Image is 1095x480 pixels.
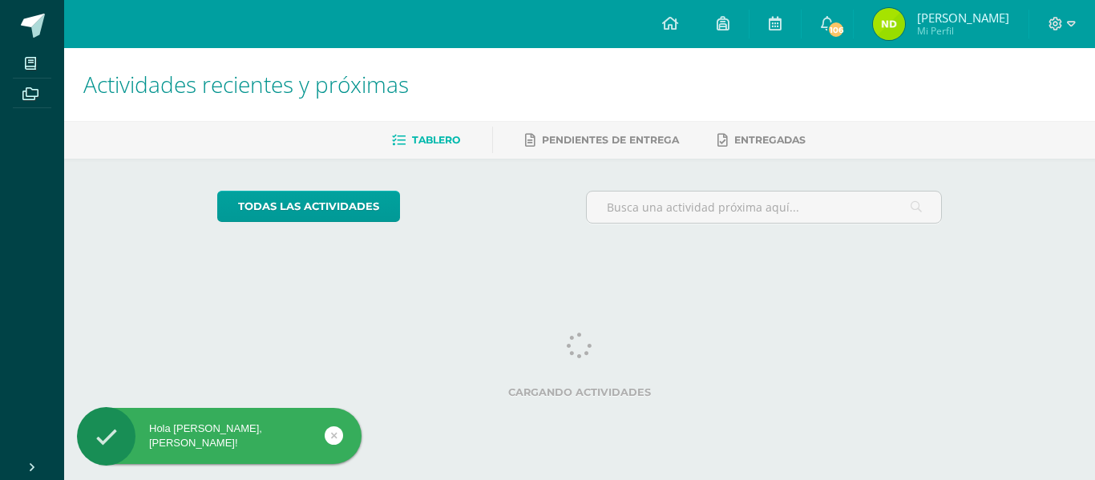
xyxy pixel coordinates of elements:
input: Busca una actividad próxima aquí... [587,192,942,223]
a: todas las Actividades [217,191,400,222]
span: [PERSON_NAME] [917,10,1009,26]
a: Entregadas [717,127,806,153]
span: Actividades recientes y próximas [83,69,409,99]
span: Entregadas [734,134,806,146]
span: Tablero [412,134,460,146]
label: Cargando actividades [217,386,943,398]
span: Mi Perfil [917,24,1009,38]
span: 106 [827,21,845,38]
span: Pendientes de entrega [542,134,679,146]
img: b1ededa5872e6fb6900a00853b66f5ce.png [873,8,905,40]
div: Hola [PERSON_NAME], [PERSON_NAME]! [77,422,362,450]
a: Pendientes de entrega [525,127,679,153]
a: Tablero [392,127,460,153]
